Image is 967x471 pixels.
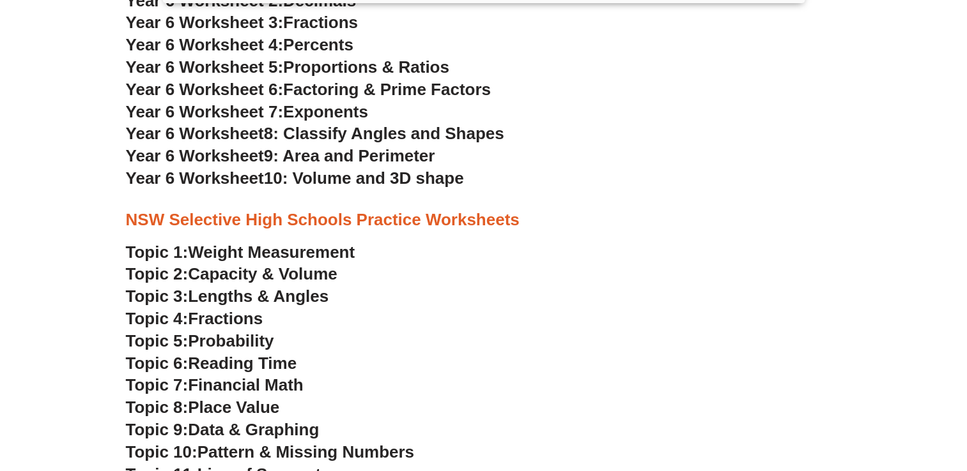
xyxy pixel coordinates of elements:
[126,287,329,306] a: Topic 3:Lengths & Angles
[126,102,368,121] a: Year 6 Worksheet 7:Exponents
[126,13,358,32] a: Year 6 Worksheet 3:Fractions
[126,124,504,143] a: Year 6 Worksheet8: Classify Angles and Shapes
[188,420,319,439] span: Data & Graphing
[283,57,449,77] span: Proportions & Ratios
[126,13,284,32] span: Year 6 Worksheet 3:
[126,146,435,165] a: Year 6 Worksheet9: Area and Perimeter
[126,168,264,188] span: Year 6 Worksheet
[126,124,264,143] span: Year 6 Worksheet
[126,57,284,77] span: Year 6 Worksheet 5:
[197,442,414,461] span: Pattern & Missing Numbers
[188,331,274,350] span: Probability
[126,264,189,283] span: Topic 2:
[264,124,504,143] span: 8: Classify Angles and Shapes
[188,309,263,328] span: Fractions
[283,13,358,32] span: Fractions
[188,264,337,283] span: Capacity & Volume
[126,264,337,283] a: Topic 2:Capacity & Volume
[126,442,414,461] a: Topic 10:Pattern & Missing Numbers
[126,375,304,394] a: Topic 7:Financial Math
[126,209,842,231] h3: NSW Selective High Schools Practice Worksheets
[681,20,967,471] iframe: Chat Widget
[283,35,353,54] span: Percents
[126,35,284,54] span: Year 6 Worksheet 4:
[188,287,329,306] span: Lengths & Angles
[126,398,189,417] span: Topic 8:
[188,375,303,394] span: Financial Math
[126,398,280,417] a: Topic 8:Place Value
[126,287,189,306] span: Topic 3:
[126,309,263,328] a: Topic 4:Fractions
[126,354,297,373] a: Topic 6:Reading Time
[126,331,189,350] span: Topic 5:
[126,309,189,328] span: Topic 4:
[126,146,264,165] span: Year 6 Worksheet
[283,80,491,99] span: Factoring & Prime Factors
[188,398,279,417] span: Place Value
[126,80,284,99] span: Year 6 Worksheet 6:
[126,354,189,373] span: Topic 6:
[188,354,297,373] span: Reading Time
[126,420,320,439] a: Topic 9:Data & Graphing
[126,243,355,262] a: Topic 1:Weight Measurement
[126,442,197,461] span: Topic 10:
[283,102,368,121] span: Exponents
[264,168,464,188] span: 10: Volume and 3D shape
[188,243,355,262] span: Weight Measurement
[126,35,353,54] a: Year 6 Worksheet 4:Percents
[126,420,189,439] span: Topic 9:
[126,57,449,77] a: Year 6 Worksheet 5:Proportions & Ratios
[126,331,274,350] a: Topic 5:Probability
[264,146,435,165] span: 9: Area and Perimeter
[126,168,464,188] a: Year 6 Worksheet10: Volume and 3D shape
[126,102,284,121] span: Year 6 Worksheet 7:
[126,375,189,394] span: Topic 7:
[126,243,189,262] span: Topic 1:
[126,80,491,99] a: Year 6 Worksheet 6:Factoring & Prime Factors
